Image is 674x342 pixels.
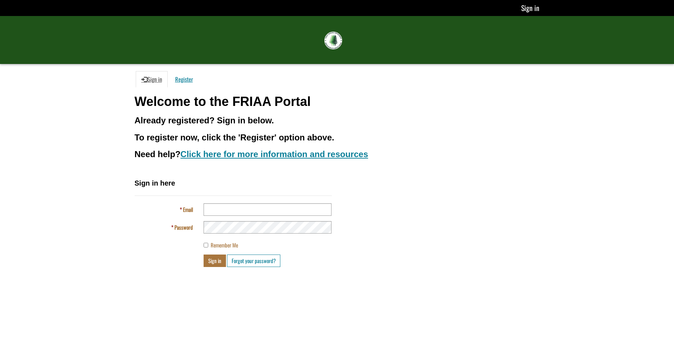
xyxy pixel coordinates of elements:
span: Password [174,223,193,231]
h3: To register now, click the 'Register' option above. [135,133,540,142]
h1: Welcome to the FRIAA Portal [135,95,540,109]
a: Sign in [136,71,168,87]
button: Sign in [204,255,226,267]
a: Sign in [521,2,539,13]
h3: Need help? [135,150,540,159]
a: Click here for more information and resources [180,149,368,159]
h3: Already registered? Sign in below. [135,116,540,125]
img: FRIAA Submissions Portal [324,32,342,49]
span: Email [183,205,193,213]
span: Remember Me [211,241,238,249]
a: Register [169,71,199,87]
input: Remember Me [204,243,208,247]
span: Sign in here [135,179,175,187]
a: Forgot your password? [227,255,280,267]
